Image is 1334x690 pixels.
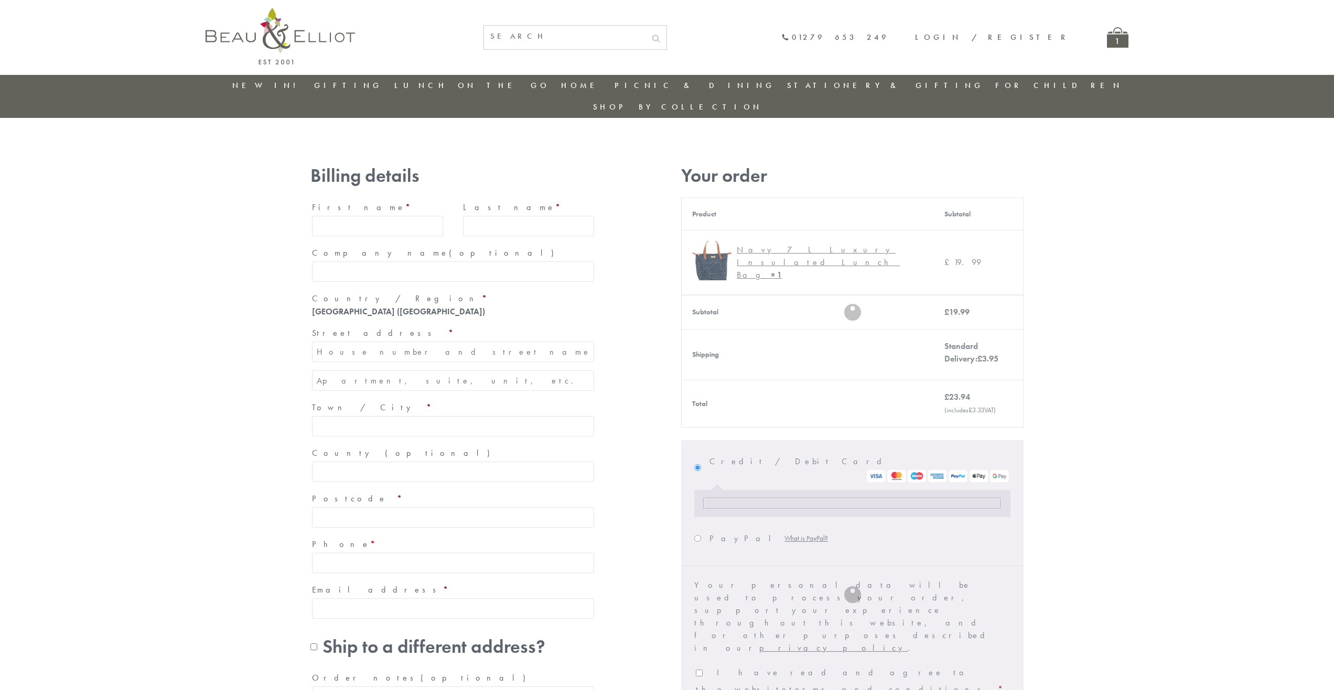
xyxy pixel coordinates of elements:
a: Lunch On The Go [394,80,550,91]
label: Order notes [312,670,594,686]
a: 01279 653 249 [781,33,889,42]
label: Last name [463,199,594,216]
label: Email address [312,582,594,598]
a: For Children [995,80,1123,91]
img: logo [206,8,355,64]
label: Postcode [312,490,594,507]
label: County [312,445,594,462]
span: Ship to a different address? [322,636,545,658]
input: SEARCH [484,26,646,47]
a: Gifting [314,80,382,91]
input: Apartment, suite, unit, etc. (optional) [312,370,594,391]
input: House number and street name [312,342,594,362]
label: First name [312,199,443,216]
span: (optional) [385,447,496,458]
a: Picnic & Dining [615,80,775,91]
a: 1 [1107,27,1128,48]
h3: Billing details [310,165,596,187]
a: New in! [232,80,303,91]
label: Phone [312,536,594,553]
span: (optional) [421,672,532,683]
label: Street address [312,325,594,342]
a: Shop by collection [593,102,762,112]
input: Ship to a different address? [310,643,317,650]
label: Town / City [312,399,594,416]
a: Home [561,80,603,91]
strong: [GEOGRAPHIC_DATA] ([GEOGRAPHIC_DATA]) [312,306,485,317]
span: (optional) [449,247,560,258]
label: Country / Region [312,290,594,307]
h3: Your order [681,165,1024,187]
a: Login / Register [915,32,1070,42]
label: Company name [312,245,594,261]
a: Stationery & Gifting [787,80,984,91]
